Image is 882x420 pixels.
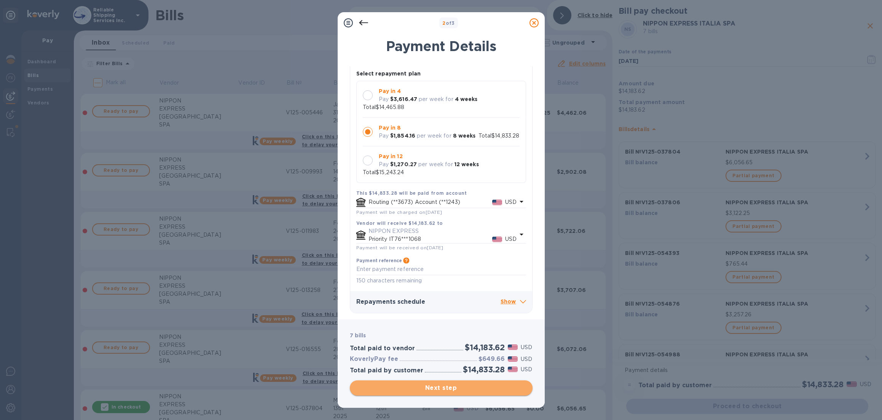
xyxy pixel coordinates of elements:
[350,332,366,338] b: 7 bills
[379,132,389,140] p: Pay
[363,103,405,111] p: Total $14,465.88
[453,133,476,139] b: 8 weeks
[390,133,415,139] b: $1,854.16
[478,132,520,140] p: Total $14,833.28
[350,367,423,374] h3: Total paid by customer
[442,20,445,26] span: 2
[379,95,389,103] p: Pay
[356,298,501,306] h3: Repayments schedule
[501,297,526,307] p: Show
[478,356,505,363] h3: $649.66
[521,365,532,374] p: USD
[492,200,502,205] img: USD
[356,190,467,196] b: This $14,833.28 will be paid from account
[465,343,504,352] h2: $14,183.62
[505,235,517,243] p: USD
[521,343,532,351] p: USD
[356,71,421,77] b: Select repayment plan
[390,96,417,102] b: $3,616.47
[368,235,492,243] p: Priority IT76***1068
[356,276,526,285] p: 150 characters remaining
[379,125,401,131] b: Pay in 8
[508,367,518,372] img: USD
[368,198,492,206] p: Routing (**3673) Account (**1243)
[363,168,404,176] p: Total $15,243.24
[508,345,518,350] img: USD
[368,227,517,235] p: NIPPON EXPRESS
[417,132,451,140] p: per week for
[505,198,517,206] p: USD
[492,237,502,242] img: USD
[356,220,443,226] b: Vendor will receive $14,183.62 to
[463,365,504,374] h2: $14,833.28
[379,160,389,168] p: Pay
[508,356,518,362] img: USD
[390,161,417,167] b: $1,270.27
[350,38,533,54] h1: Payment Details
[455,161,479,167] b: 12 weeks
[350,356,398,363] h3: KoverlyPay fee
[418,160,453,168] p: per week for
[356,258,402,263] h3: Payment reference
[521,355,532,363] p: USD
[442,20,455,26] b: of 3
[356,209,442,215] span: Payment will be charged on [DATE]
[379,153,403,159] b: Pay in 12
[350,345,415,352] h3: Total paid to vendor
[356,245,443,250] span: Payment will be received on [DATE]
[379,88,401,94] b: Pay in 4
[356,383,526,393] span: Next step
[455,96,478,102] b: 4 weeks
[350,380,533,396] button: Next step
[419,95,453,103] p: per week for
